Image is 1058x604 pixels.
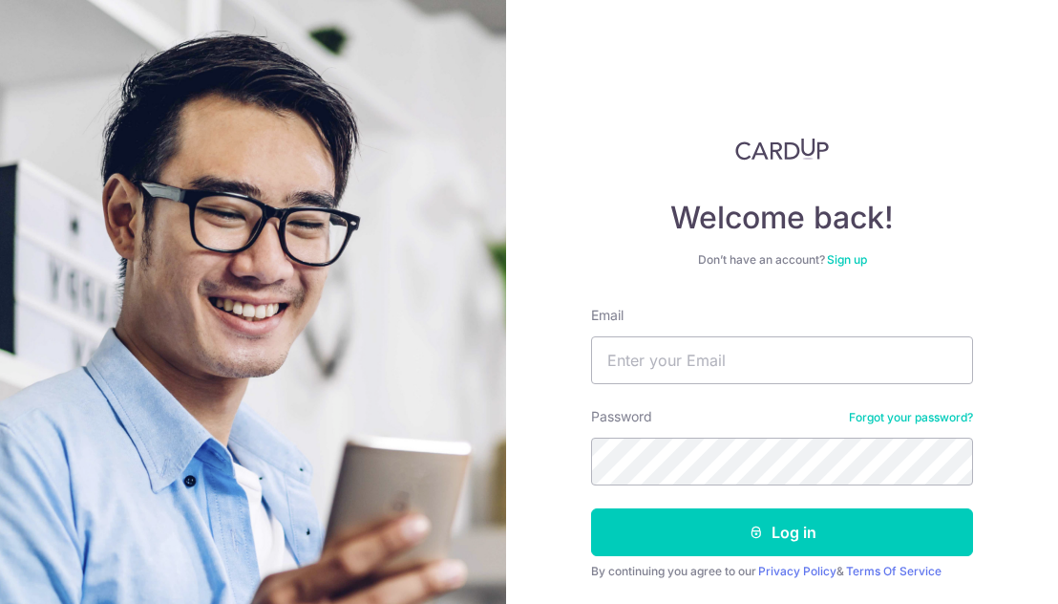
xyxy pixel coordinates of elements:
[591,407,652,426] label: Password
[827,252,867,267] a: Sign up
[591,508,973,556] button: Log in
[591,336,973,384] input: Enter your Email
[591,306,624,325] label: Email
[591,564,973,579] div: By continuing you agree to our &
[735,138,829,161] img: CardUp Logo
[846,564,942,578] a: Terms Of Service
[591,252,973,268] div: Don’t have an account?
[758,564,836,578] a: Privacy Policy
[849,410,973,425] a: Forgot your password?
[591,199,973,237] h4: Welcome back!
